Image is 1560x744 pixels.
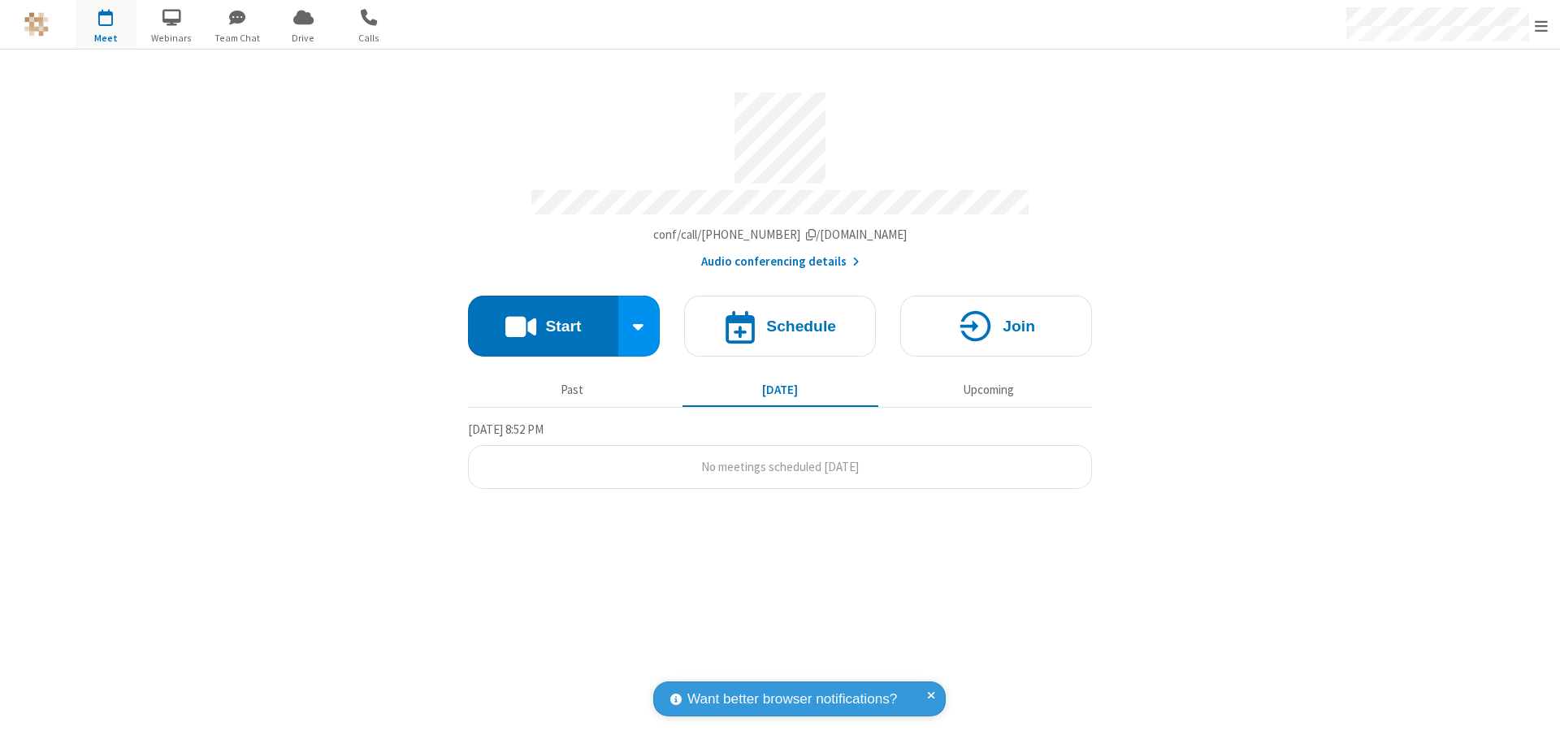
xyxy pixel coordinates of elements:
[701,459,859,474] span: No meetings scheduled [DATE]
[468,422,544,437] span: [DATE] 8:52 PM
[653,227,908,242] span: Copy my meeting room link
[766,318,836,334] h4: Schedule
[653,226,908,244] button: Copy my meeting room linkCopy my meeting room link
[701,253,860,271] button: Audio conferencing details
[682,374,878,405] button: [DATE]
[684,296,876,357] button: Schedule
[545,318,581,334] h4: Start
[890,374,1086,405] button: Upcoming
[618,296,661,357] div: Start conference options
[273,31,334,45] span: Drive
[468,420,1092,490] section: Today's Meetings
[468,80,1092,271] section: Account details
[687,689,897,710] span: Want better browser notifications?
[141,31,202,45] span: Webinars
[468,296,618,357] button: Start
[474,374,670,405] button: Past
[76,31,136,45] span: Meet
[900,296,1092,357] button: Join
[339,31,400,45] span: Calls
[24,12,49,37] img: QA Selenium DO NOT DELETE OR CHANGE
[1003,318,1035,334] h4: Join
[207,31,268,45] span: Team Chat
